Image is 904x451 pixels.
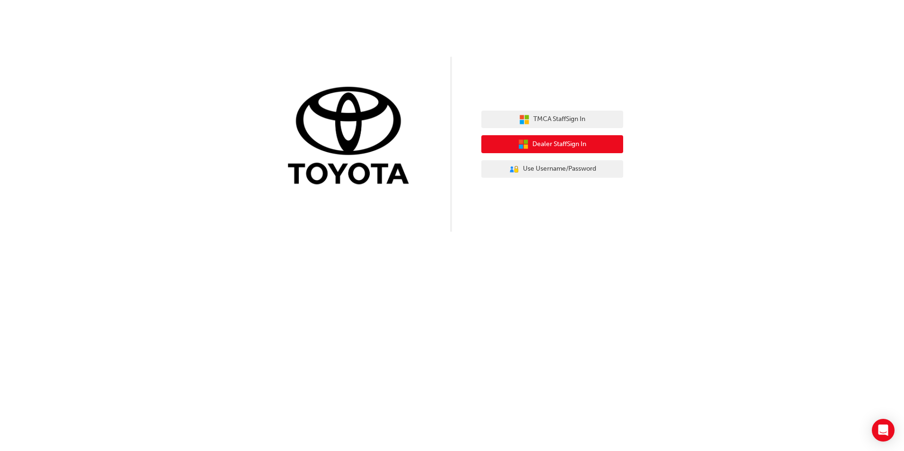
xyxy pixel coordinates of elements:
[481,160,623,178] button: Use Username/Password
[523,164,596,174] span: Use Username/Password
[533,114,585,125] span: TMCA Staff Sign In
[872,419,895,442] div: Open Intercom Messenger
[532,139,586,150] span: Dealer Staff Sign In
[481,111,623,129] button: TMCA StaffSign In
[281,85,423,189] img: Trak
[481,135,623,153] button: Dealer StaffSign In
